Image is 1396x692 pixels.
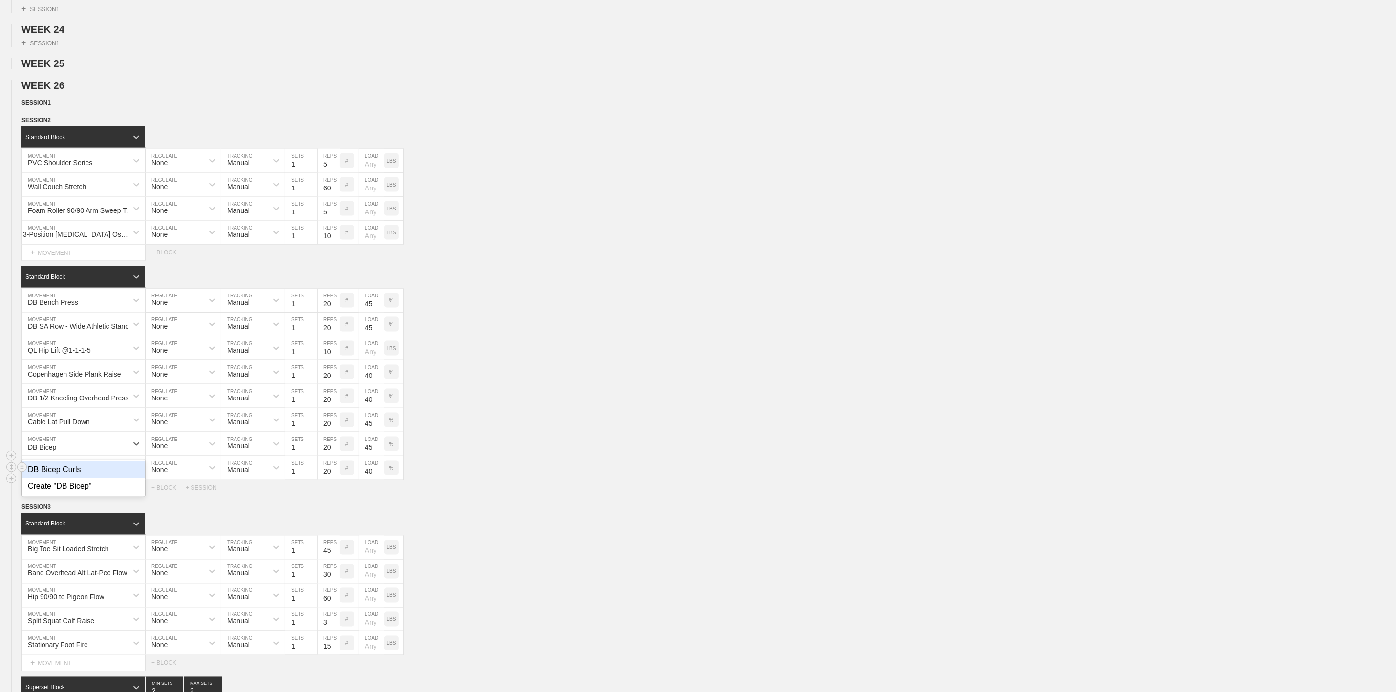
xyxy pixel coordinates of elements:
p: LBS [387,545,396,550]
p: # [345,617,348,622]
span: SESSION 3 [21,503,51,510]
div: Manual [227,298,250,306]
div: None [151,617,168,625]
span: + [30,248,35,256]
p: # [345,370,348,375]
div: SESSION 1 [21,39,59,47]
p: # [345,418,348,423]
p: % [389,370,394,375]
input: Any [359,173,384,196]
p: LBS [387,617,396,622]
input: Any [359,149,384,172]
div: None [151,466,168,474]
div: None [151,442,168,450]
span: WEEK 25 [21,58,64,69]
p: LBS [387,593,396,598]
p: LBS [387,569,396,574]
p: # [345,545,348,550]
div: Manual [227,322,250,330]
div: Manual [227,617,250,625]
input: Any [359,289,384,312]
p: % [389,322,394,327]
p: # [345,322,348,327]
p: # [345,441,348,447]
div: Foam Roller 90/90 Arm Sweep T-Spine Rotations [28,207,134,214]
div: SESSION 1 [21,4,59,13]
div: Create "DB Bicep" [22,478,145,495]
div: QL Hip Lift @1-1-1-5 [28,346,91,354]
input: Any [359,432,384,456]
span: + [21,4,26,13]
p: % [389,394,394,399]
div: Stationary Foot Fire [28,641,88,649]
p: % [389,441,394,447]
div: DB Bicep Curls [22,461,145,478]
div: Manual [227,370,250,378]
div: PVC Shoulder Series [28,159,92,167]
div: None [151,418,168,426]
div: DB SA Row - Wide Athletic Stance [28,322,132,330]
div: None [151,545,168,553]
input: Any [359,384,384,408]
p: LBS [387,641,396,646]
div: None [151,641,168,649]
div: Manual [227,231,250,238]
div: Band Overhead Alt Lat-Pec Flow [28,569,127,577]
p: # [345,182,348,188]
div: None [151,593,168,601]
div: + BLOCK [151,484,186,491]
div: Manual [227,183,250,190]
div: + BLOCK [151,660,186,667]
input: Any [359,360,384,384]
p: LBS [387,346,396,351]
div: Manual [227,346,250,354]
iframe: Chat Widget [1347,645,1396,692]
div: Standard Block [25,134,65,141]
input: Any [359,408,384,432]
input: Any [359,336,384,360]
div: None [151,569,168,577]
input: Any [359,456,384,480]
input: Any [359,197,384,220]
div: MOVEMENT [21,480,146,496]
div: Manual [227,159,250,167]
div: None [151,394,168,402]
div: + BLOCK [151,249,186,256]
div: + SESSION [186,484,225,491]
p: # [345,465,348,471]
div: Manual [227,641,250,649]
div: None [151,346,168,354]
div: MOVEMENT [21,245,146,261]
div: Manual [227,442,250,450]
p: LBS [387,182,396,188]
div: None [151,159,168,167]
span: + [21,39,26,47]
div: None [151,183,168,190]
input: Any [359,560,384,583]
div: None [151,207,168,214]
p: % [389,298,394,303]
p: # [345,298,348,303]
span: WEEK 24 [21,24,64,35]
div: None [151,231,168,238]
input: Any [359,536,384,559]
div: Manual [227,569,250,577]
div: Manual [227,207,250,214]
div: DB Bench Press [28,298,78,306]
input: Any [359,221,384,244]
p: # [345,394,348,399]
div: None [151,370,168,378]
div: DB 1/2 Kneeling Overhead Press [28,394,129,402]
p: % [389,418,394,423]
div: None [151,322,168,330]
p: % [389,465,394,471]
p: # [345,569,348,574]
div: Big Toe Sit Loaded Stretch [28,545,109,553]
div: Superset Block [25,684,65,691]
div: MOVEMENT [21,655,146,671]
input: Any [359,584,384,607]
div: Hip 90/90 to Pigeon Flow [28,593,104,601]
p: # [345,158,348,164]
div: Standard Block [25,521,65,527]
p: LBS [387,230,396,235]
